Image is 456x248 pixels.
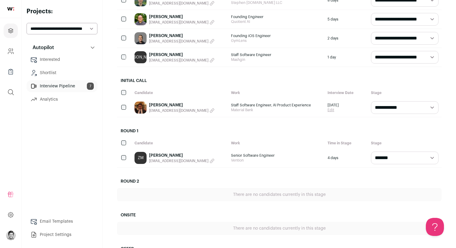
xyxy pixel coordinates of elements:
button: Open dropdown [6,231,16,240]
h2: Projects: [27,7,97,16]
img: 50baa280c9a39dbd57e18ba68080c2001ac4698d6e77b79ce07cb5190899ffce.jpg [135,102,147,114]
div: Work [228,138,325,149]
a: Interview Pipeline7 [27,80,97,92]
div: There are no candidates currently in this stage [117,222,442,235]
a: ZM [135,152,147,164]
img: 661056fae0e04425d397ec2c8e5a00a73a77f04b4ea76e5fb91ec9d53f5edc0f.jpg [135,32,147,44]
button: [EMAIL_ADDRESS][DOMAIN_NAME] [149,58,214,63]
div: 1 day [325,48,368,67]
button: [EMAIL_ADDRESS][DOMAIN_NAME] [149,108,214,113]
span: [EMAIL_ADDRESS][DOMAIN_NAME] [149,39,208,44]
span: Material Bank [231,108,321,112]
div: Stage [368,138,442,149]
a: Projects [4,24,18,38]
a: [PERSON_NAME] [149,152,214,159]
p: Autopilot [29,44,54,51]
a: Edit [328,108,339,112]
a: Company Lists [4,64,18,79]
span: 7 [87,83,94,90]
a: [PERSON_NAME] [149,33,214,39]
span: [DATE] [328,103,339,108]
span: [EMAIL_ADDRESS][DOMAIN_NAME] [149,159,208,163]
img: wellfound-shorthand-0d5821cbd27db2630d0214b213865d53afaa358527fdda9d0ea32b1df1b89c2c.svg [7,7,14,11]
a: [PERSON_NAME] [149,52,214,58]
button: [EMAIL_ADDRESS][DOMAIN_NAME] [149,39,214,44]
a: Interested [27,54,97,66]
div: Candidate [131,87,228,98]
iframe: Help Scout Beacon - Open [426,218,444,236]
a: Company and ATS Settings [4,44,18,58]
span: Founding Engineer [231,14,321,19]
span: [EMAIL_ADDRESS][DOMAIN_NAME] [149,58,208,63]
span: Vention [231,158,321,163]
a: [PERSON_NAME] [149,102,214,108]
span: Founding iOS Engineer [231,33,321,38]
a: [PERSON_NAME] [149,14,214,20]
div: There are no candidates currently in this stage [117,188,442,201]
div: Time in Stage [325,138,368,149]
a: Email Templates [27,215,97,228]
div: Candidate [131,138,228,149]
span: Stephen [DOMAIN_NAME] LLC [231,0,321,5]
span: Mashgin [231,57,321,62]
span: Staff Software Engineer [231,52,321,57]
button: Autopilot [27,42,97,54]
span: Quotient AI [231,19,321,24]
img: e0032b3bc49eb23337bd61d75e371bed27d1c41f015db03e6b728be17f28e08d.jpg [135,13,147,25]
button: [EMAIL_ADDRESS][DOMAIN_NAME] [149,20,214,25]
span: Senior Software Engineer [231,153,321,158]
img: 606302-medium_jpg [6,231,16,240]
h2: Round 2 [117,175,442,188]
span: [EMAIL_ADDRESS][DOMAIN_NAME] [149,108,208,113]
div: Stage [368,87,442,98]
h2: Onsite [117,209,442,222]
div: 2 days [325,29,368,48]
a: [PERSON_NAME] [135,51,147,63]
h2: Round 1 [117,124,442,138]
div: 4 days [325,149,368,167]
div: Interview Date [325,87,368,98]
div: Work [228,87,325,98]
span: [EMAIL_ADDRESS][DOMAIN_NAME] [149,20,208,25]
a: Shortlist [27,67,97,79]
button: [EMAIL_ADDRESS][DOMAIN_NAME] [149,1,214,6]
div: 5 days [325,10,368,29]
a: Project Settings [27,229,97,241]
span: GymLens [231,38,321,43]
button: [EMAIL_ADDRESS][DOMAIN_NAME] [149,159,214,163]
span: Staff Software Engineer, AI Product Experience [231,103,321,108]
h2: Initial Call [117,74,442,87]
span: [EMAIL_ADDRESS][DOMAIN_NAME] [149,1,208,6]
a: Analytics [27,93,97,105]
